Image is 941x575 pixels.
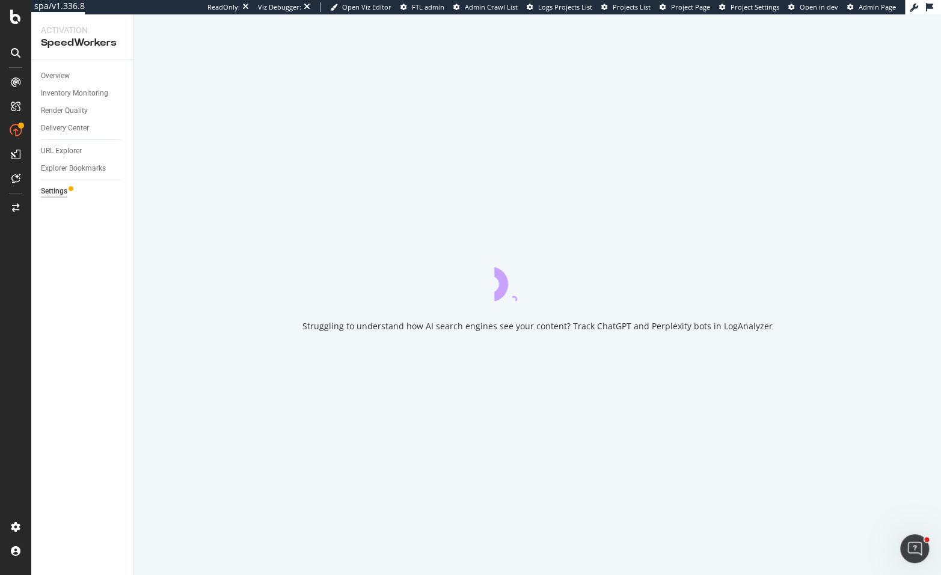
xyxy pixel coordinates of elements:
div: Explorer Bookmarks [41,162,106,175]
div: animation [494,258,581,301]
div: Viz Debugger: [258,2,301,12]
a: Logs Projects List [527,2,592,12]
a: Open in dev [788,2,838,12]
a: Delivery Center [41,122,124,135]
a: Open Viz Editor [330,2,391,12]
a: Settings [41,185,124,198]
a: URL Explorer [41,145,124,157]
span: Projects List [613,2,651,11]
a: Explorer Bookmarks [41,162,124,175]
a: Admin Page [847,2,896,12]
a: Inventory Monitoring [41,87,124,100]
iframe: Intercom live chat [900,534,929,563]
div: URL Explorer [41,145,82,157]
div: ReadOnly: [207,2,240,12]
a: Admin Crawl List [453,2,518,12]
a: FTL admin [400,2,444,12]
span: Project Page [671,2,710,11]
span: Project Settings [731,2,779,11]
span: FTL admin [412,2,444,11]
a: Overview [41,70,124,82]
div: Delivery Center [41,122,89,135]
a: Project Page [660,2,710,12]
div: SpeedWorkers [41,36,123,50]
span: Open in dev [800,2,838,11]
span: Open Viz Editor [342,2,391,11]
div: Inventory Monitoring [41,87,108,100]
div: Render Quality [41,105,88,117]
div: Settings [41,185,67,198]
div: Activation [41,24,123,36]
a: Render Quality [41,105,124,117]
a: Project Settings [719,2,779,12]
a: Projects List [601,2,651,12]
div: Overview [41,70,70,82]
span: Logs Projects List [538,2,592,11]
span: Admin Page [859,2,896,11]
div: Struggling to understand how AI search engines see your content? Track ChatGPT and Perplexity bot... [302,320,773,332]
span: Admin Crawl List [465,2,518,11]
